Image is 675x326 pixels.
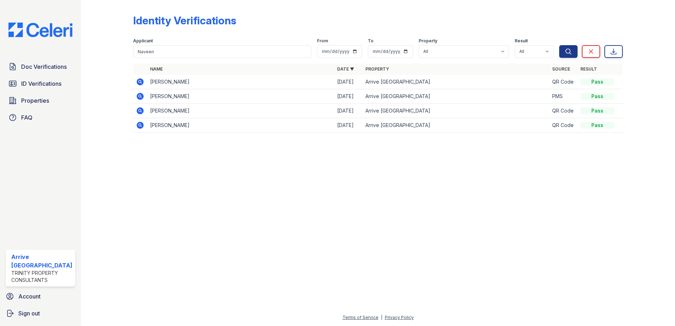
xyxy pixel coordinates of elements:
span: Properties [21,96,49,105]
a: Properties [6,93,75,108]
td: [PERSON_NAME] [147,89,334,104]
td: Arrive [GEOGRAPHIC_DATA] [363,89,550,104]
td: QR Code [549,118,578,133]
div: Identity Verifications [133,14,236,27]
td: [DATE] [334,89,363,104]
label: From [317,38,328,44]
td: PMS [549,89,578,104]
a: Privacy Policy [385,315,414,320]
a: Doc Verifications [6,60,75,74]
a: Result [580,66,597,72]
a: ID Verifications [6,77,75,91]
input: Search by name or phone number [133,45,312,58]
div: Trinity Property Consultants [11,270,72,284]
div: Pass [580,107,614,114]
label: Result [515,38,528,44]
td: QR Code [549,104,578,118]
div: Pass [580,93,614,100]
a: FAQ [6,110,75,125]
label: Applicant [133,38,153,44]
td: [PERSON_NAME] [147,104,334,118]
div: Pass [580,122,614,129]
img: CE_Logo_Blue-a8612792a0a2168367f1c8372b55b34899dd931a85d93a1a3d3e32e68fde9ad4.png [3,23,78,37]
span: FAQ [21,113,32,122]
a: Sign out [3,306,78,320]
label: To [368,38,374,44]
label: Property [419,38,437,44]
div: Pass [580,78,614,85]
td: [PERSON_NAME] [147,118,334,133]
td: Arrive [GEOGRAPHIC_DATA] [363,75,550,89]
td: [DATE] [334,118,363,133]
a: Account [3,289,78,303]
td: Arrive [GEOGRAPHIC_DATA] [363,118,550,133]
div: | [381,315,382,320]
td: [DATE] [334,104,363,118]
span: ID Verifications [21,79,61,88]
td: QR Code [549,75,578,89]
td: [PERSON_NAME] [147,75,334,89]
span: Doc Verifications [21,62,67,71]
a: Name [150,66,163,72]
a: Date ▼ [337,66,354,72]
a: Terms of Service [342,315,378,320]
td: [DATE] [334,75,363,89]
span: Sign out [18,309,40,318]
td: Arrive [GEOGRAPHIC_DATA] [363,104,550,118]
a: Source [552,66,570,72]
a: Property [365,66,389,72]
div: Arrive [GEOGRAPHIC_DATA] [11,253,72,270]
span: Account [18,292,41,301]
